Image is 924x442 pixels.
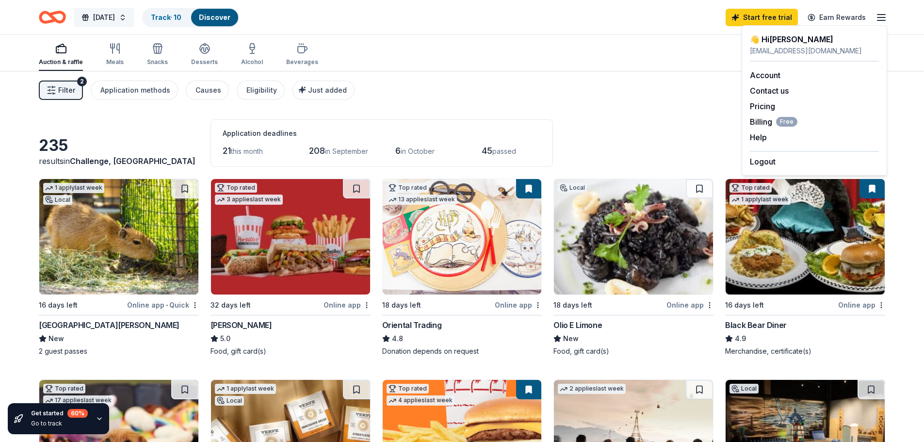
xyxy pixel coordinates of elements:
[195,84,221,96] div: Causes
[67,409,88,418] div: 60 %
[241,58,263,66] div: Alcohol
[387,195,457,205] div: 13 applies last week
[39,319,179,331] div: [GEOGRAPHIC_DATA][PERSON_NAME]
[106,58,124,66] div: Meals
[558,384,626,394] div: 2 applies last week
[191,39,218,71] button: Desserts
[106,39,124,71] button: Meals
[387,395,454,406] div: 4 applies last week
[725,299,764,311] div: 16 days left
[39,136,199,155] div: 235
[77,77,87,86] div: 2
[725,179,885,356] a: Image for Black Bear DinerTop rated1 applylast week16 days leftOnline appBlack Bear Diner4.9Merch...
[231,147,263,155] span: this month
[39,81,83,100] button: Filter2
[725,346,885,356] div: Merchandise, certificate(s)
[215,384,276,394] div: 1 apply last week
[395,146,401,156] span: 6
[750,70,780,80] a: Account
[215,396,244,406] div: Local
[186,81,229,100] button: Causes
[241,39,263,71] button: Alcohol
[39,155,199,167] div: results
[237,81,285,100] button: Eligibility
[43,384,85,393] div: Top rated
[223,146,231,156] span: 21
[166,301,168,309] span: •
[401,147,435,155] span: in October
[726,179,885,295] img: Image for Black Bear Diner
[750,101,775,111] a: Pricing
[142,8,239,27] button: Track· 10Discover
[553,179,713,356] a: Image for Olio E LimoneLocal18 days leftOnline appOlio E LimoneNewFood, gift card(s)
[151,13,181,21] a: Track· 10
[802,9,872,26] a: Earn Rewards
[553,299,592,311] div: 18 days left
[147,39,168,71] button: Snacks
[211,299,251,311] div: 32 days left
[31,420,88,427] div: Go to track
[553,346,713,356] div: Food, gift card(s)
[382,346,542,356] div: Donation depends on request
[31,409,88,418] div: Get started
[392,333,403,344] span: 4.8
[750,116,797,128] button: BillingFree
[58,84,75,96] span: Filter
[324,299,371,311] div: Online app
[64,156,195,166] span: in
[563,333,579,344] span: New
[246,84,277,96] div: Eligibility
[286,58,318,66] div: Beverages
[308,86,347,94] span: Just added
[211,179,370,295] img: Image for Portillo's
[729,195,791,205] div: 1 apply last week
[729,183,772,193] div: Top rated
[127,299,199,311] div: Online app Quick
[39,179,199,356] a: Image for Santa Barbara Zoo1 applylast weekLocal16 days leftOnline app•Quick[GEOGRAPHIC_DATA][PER...
[382,319,442,331] div: Oriental Trading
[492,147,516,155] span: passed
[91,81,178,100] button: Application methods
[199,13,230,21] a: Discover
[309,146,325,156] span: 208
[211,179,371,356] a: Image for Portillo'sTop rated3 applieslast week32 days leftOnline app[PERSON_NAME]5.0Food, gift c...
[39,39,83,71] button: Auction & raffle
[735,333,746,344] span: 4.9
[223,128,541,139] div: Application deadlines
[100,84,170,96] div: Application methods
[49,333,64,344] span: New
[750,85,789,97] button: Contact us
[220,333,230,344] span: 5.0
[39,58,83,66] div: Auction & raffle
[43,183,104,193] div: 1 apply last week
[211,319,272,331] div: [PERSON_NAME]
[495,299,542,311] div: Online app
[39,179,198,295] img: Image for Santa Barbara Zoo
[215,195,283,205] div: 3 applies last week
[553,319,602,331] div: Olio E Limone
[39,299,78,311] div: 16 days left
[191,58,218,66] div: Desserts
[74,8,134,27] button: [DATE]
[39,346,199,356] div: 2 guest passes
[750,131,767,143] button: Help
[211,346,371,356] div: Food, gift card(s)
[666,299,713,311] div: Online app
[750,33,879,45] div: 👋 Hi [PERSON_NAME]
[147,58,168,66] div: Snacks
[387,183,429,193] div: Top rated
[482,146,492,156] span: 45
[750,116,797,128] span: Billing
[215,183,257,193] div: Top rated
[93,12,115,23] span: [DATE]
[387,384,429,393] div: Top rated
[382,299,421,311] div: 18 days left
[726,9,798,26] a: Start free trial
[292,81,355,100] button: Just added
[325,147,368,155] span: in September
[729,384,759,393] div: Local
[776,117,797,127] span: Free
[558,183,587,193] div: Local
[286,39,318,71] button: Beverages
[838,299,885,311] div: Online app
